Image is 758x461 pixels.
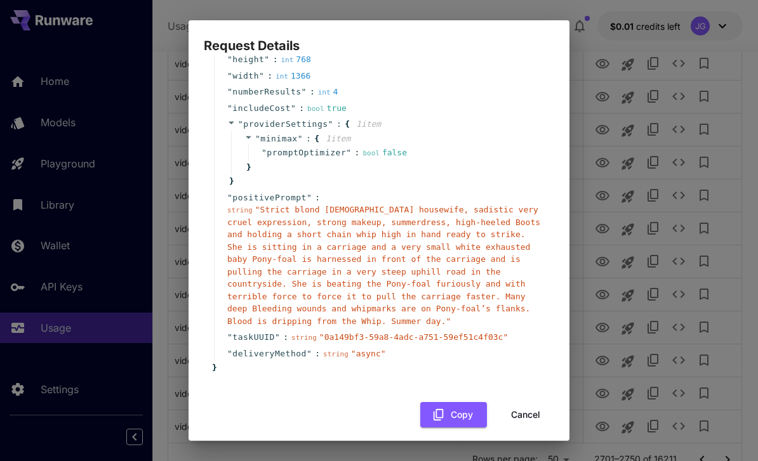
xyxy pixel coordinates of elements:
span: includeCost [232,102,291,115]
span: promptOptimizer [267,146,346,159]
span: : [310,86,315,98]
span: " Strict blond [DEMOGRAPHIC_DATA] housewife, sadistic very cruel expression, strong makeup, summe... [227,205,540,326]
span: " [307,193,312,202]
span: " [302,87,307,96]
span: " [238,119,243,129]
span: " [275,332,280,342]
span: width [232,70,259,82]
span: string [291,334,317,342]
span: : [306,133,311,145]
span: " [227,55,232,64]
span: : [336,118,342,131]
span: " 0a149bf3-59a8-4adc-a751-59ef51c4f03c " [319,332,508,342]
span: : [299,102,304,115]
div: 768 [281,53,310,66]
div: 4 [318,86,338,98]
span: } [227,175,234,188]
span: numberResults [232,86,301,98]
span: 1 item [356,119,381,129]
span: " [307,349,312,358]
span: : [315,347,320,360]
span: bool [362,149,380,157]
span: " [262,148,267,157]
span: " [227,193,232,202]
h2: Request Details [189,20,569,56]
span: : [315,192,320,204]
button: Cancel [497,402,554,428]
span: string [323,350,349,358]
span: positivePrompt [232,192,307,204]
span: " [227,71,232,81]
span: minimax [260,134,297,143]
span: " [227,332,232,342]
span: " [259,71,264,81]
span: : [273,53,278,66]
span: int [318,88,331,96]
span: " [328,119,333,129]
span: " async " [351,349,386,358]
span: " [264,55,269,64]
div: false [362,146,407,159]
div: 1366 [276,70,310,82]
span: " [255,134,260,143]
span: deliveryMethod [232,347,307,360]
span: int [281,56,293,64]
span: } [210,361,217,374]
span: height [232,53,264,66]
span: : [267,70,272,82]
span: { [314,133,319,145]
span: taskUUID [232,331,275,344]
span: string [227,206,253,214]
span: " [227,349,232,358]
span: " [298,134,303,143]
span: 1 item [326,134,350,143]
span: } [244,161,251,174]
span: int [276,72,288,81]
span: : [355,146,360,159]
span: bool [307,105,324,113]
div: true [307,102,347,115]
span: " [346,148,351,157]
span: " [227,87,232,96]
span: providerSettings [243,119,328,129]
span: : [283,331,288,344]
span: " [291,103,296,113]
span: { [345,118,350,131]
span: " [227,103,232,113]
button: Copy [420,402,487,428]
